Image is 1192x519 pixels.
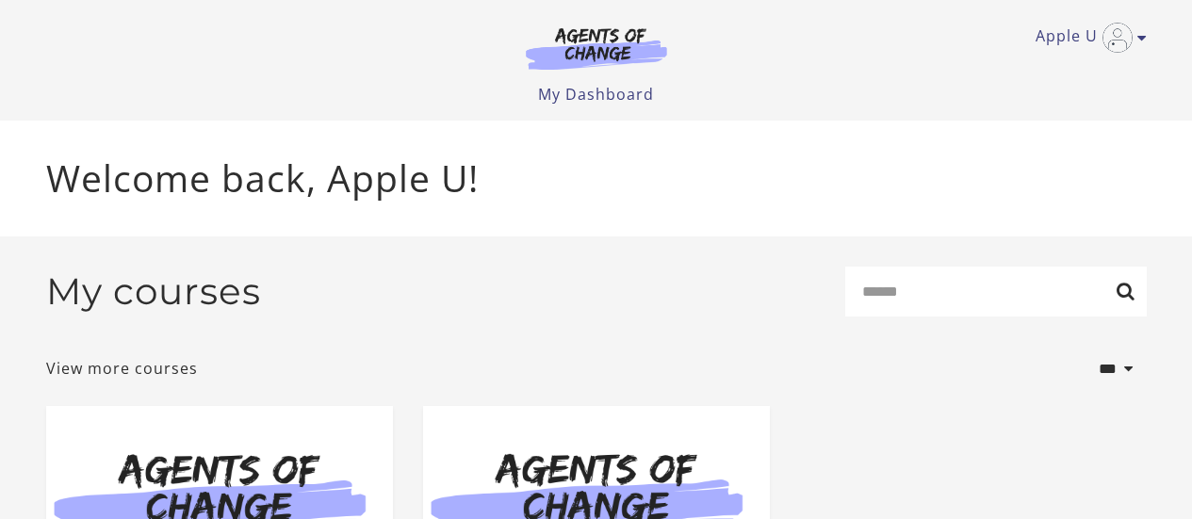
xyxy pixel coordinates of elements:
[538,84,654,105] a: My Dashboard
[46,269,261,314] h2: My courses
[46,151,1147,206] p: Welcome back, Apple U!
[46,357,198,380] a: View more courses
[506,26,687,70] img: Agents of Change Logo
[1036,23,1137,53] a: Toggle menu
